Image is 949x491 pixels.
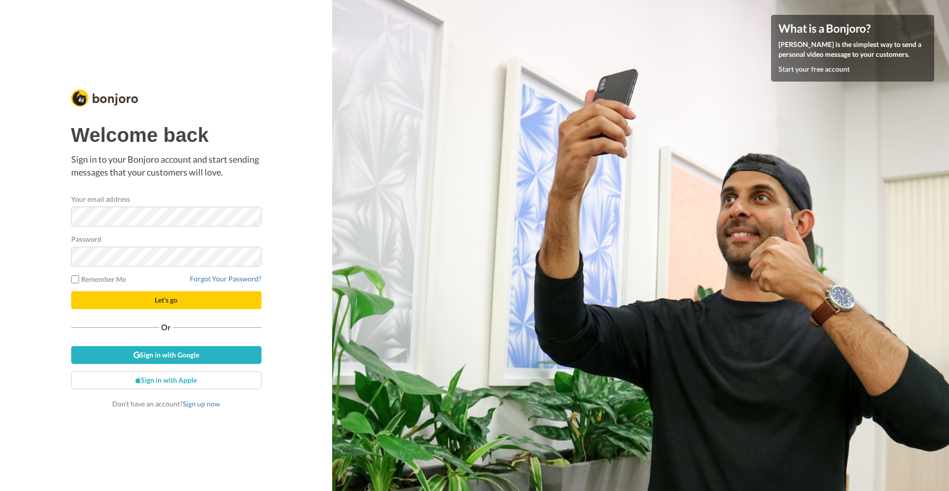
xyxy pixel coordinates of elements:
a: Sign up now [183,400,220,408]
input: Remember Me [71,275,79,283]
a: Start your free account [778,65,850,73]
a: Sign in with Google [71,346,261,364]
h1: Welcome back [71,124,261,146]
p: Sign in to your Bonjoro account and start sending messages that your customers will love. [71,153,261,179]
span: Or [159,324,173,331]
label: Password [71,234,102,244]
a: Sign in with Apple [71,371,261,389]
span: Don’t have an account? [112,400,220,408]
h4: What is a Bonjoro? [778,22,927,35]
label: Your email address [71,194,130,204]
span: Let's go [155,296,177,304]
a: Forgot Your Password? [190,274,261,283]
label: Remember Me [71,274,127,284]
p: [PERSON_NAME] is the simplest way to send a personal video message to your customers. [778,40,927,59]
button: Let's go [71,291,261,309]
